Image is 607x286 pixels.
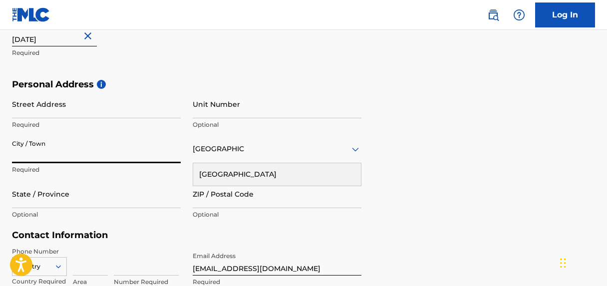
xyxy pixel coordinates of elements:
div: Drag [560,248,566,278]
a: Public Search [483,5,503,25]
span: i [97,80,106,89]
button: Close [82,21,97,51]
h5: Contact Information [12,230,361,241]
img: MLC Logo [12,7,50,22]
img: help [513,9,525,21]
p: Required [12,120,181,129]
p: Optional [12,210,181,219]
iframe: Chat Widget [557,238,607,286]
p: Required [12,48,181,57]
p: Optional [193,120,361,129]
h5: Personal Address [12,79,595,90]
p: Country Required [12,277,67,286]
img: search [487,9,499,21]
p: Optional [193,210,361,219]
a: Log In [535,2,595,27]
div: Help [509,5,529,25]
div: [GEOGRAPHIC_DATA] [193,163,361,186]
p: Required [12,165,181,174]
